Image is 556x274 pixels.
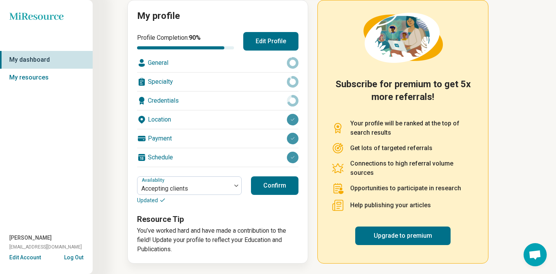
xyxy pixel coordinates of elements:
[189,34,201,41] span: 90 %
[137,214,298,225] h3: Resource Tip
[350,119,474,137] p: Your profile will be ranked at the top of search results
[137,73,298,91] div: Specialty
[251,176,298,195] button: Confirm
[137,110,298,129] div: Location
[137,148,298,167] div: Schedule
[137,33,234,49] div: Profile Completion:
[350,144,432,153] p: Get lots of targeted referrals
[137,10,298,23] h2: My profile
[350,159,474,178] p: Connections to high referral volume sources
[9,234,52,242] span: [PERSON_NAME]
[137,91,298,110] div: Credentials
[137,196,242,205] p: Updated
[350,201,431,210] p: Help publishing your articles
[137,226,298,254] p: You’ve worked hard and have made a contribution to the field! Update your profile to reflect your...
[9,244,82,250] span: [EMAIL_ADDRESS][DOMAIN_NAME]
[142,178,166,183] label: Availability
[137,54,298,72] div: General
[355,227,451,245] a: Upgrade to premium
[64,254,83,260] button: Log Out
[332,78,474,110] h2: Subscribe for premium to get 5x more referrals!
[9,254,41,262] button: Edit Account
[350,184,461,193] p: Opportunities to participate in research
[243,32,298,51] button: Edit Profile
[137,129,298,148] div: Payment
[524,243,547,266] div: Open chat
